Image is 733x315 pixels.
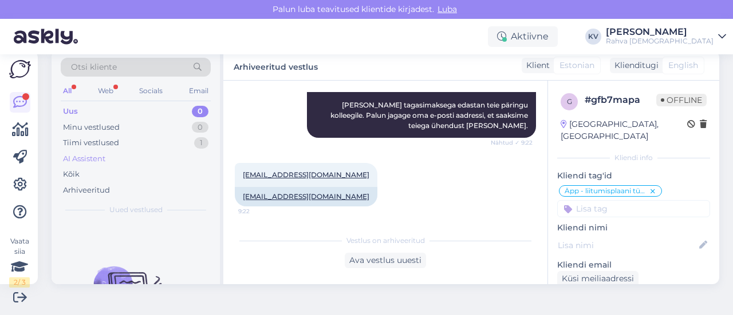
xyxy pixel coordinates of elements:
[557,200,710,217] input: Lisa tag
[668,59,698,71] span: English
[565,188,649,194] span: Äpp - liitumisplaani tühistamine
[109,205,163,215] span: Uued vestlused
[243,192,369,201] a: [EMAIL_ADDRESS][DOMAIN_NAME]
[192,122,208,133] div: 0
[9,277,30,288] div: 2 / 3
[567,97,572,106] span: g
[234,58,318,73] label: Arhiveeritud vestlus
[238,207,281,216] span: 9:22
[610,59,659,71] div: Klienditugi
[557,259,710,271] p: Kliendi email
[346,236,425,246] span: Vestlus on arhiveeritud
[243,170,369,179] a: [EMAIL_ADDRESS][DOMAIN_NAME]
[187,83,211,98] div: Email
[96,83,116,98] div: Web
[63,185,110,196] div: Arhiveeritud
[557,271,639,286] div: Küsi meiliaadressi
[558,239,697,252] input: Lisa nimi
[192,106,208,117] div: 0
[561,118,687,142] div: [GEOGRAPHIC_DATA], [GEOGRAPHIC_DATA]
[488,26,558,47] div: Aktiivne
[63,169,80,180] div: Kõik
[137,83,165,98] div: Socials
[656,94,707,106] span: Offline
[585,29,601,45] div: KV
[63,137,119,149] div: Tiimi vestlused
[585,93,656,107] div: # gfb7mapa
[63,106,78,117] div: Uus
[63,122,120,133] div: Minu vestlused
[557,170,710,182] p: Kliendi tag'id
[9,60,31,78] img: Askly Logo
[606,27,726,46] a: [PERSON_NAME]Rahva [DEMOGRAPHIC_DATA]
[434,4,460,14] span: Luba
[557,153,710,163] div: Kliendi info
[559,59,594,71] span: Estonian
[522,59,550,71] div: Klient
[61,83,74,98] div: All
[606,37,714,46] div: Rahva [DEMOGRAPHIC_DATA]
[557,222,710,234] p: Kliendi nimi
[9,236,30,288] div: Vaata siia
[71,61,117,73] span: Otsi kliente
[63,153,105,165] div: AI Assistent
[606,27,714,37] div: [PERSON_NAME]
[490,138,533,147] span: Nähtud ✓ 9:22
[345,253,426,268] div: Ava vestlus uuesti
[194,137,208,149] div: 1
